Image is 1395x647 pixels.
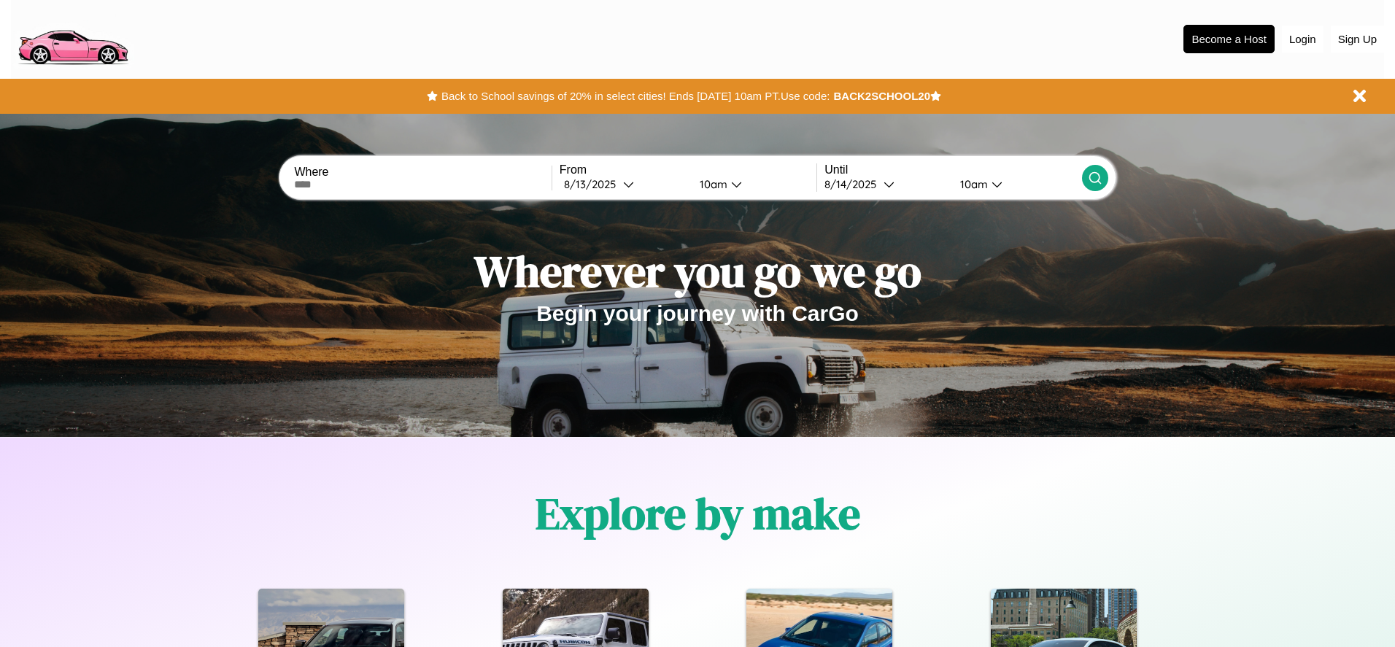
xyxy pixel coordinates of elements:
label: Where [294,166,551,179]
b: BACK2SCHOOL20 [833,90,930,102]
button: 10am [688,177,816,192]
label: From [560,163,816,177]
div: 10am [692,177,731,191]
button: Sign Up [1331,26,1384,53]
button: Back to School savings of 20% in select cities! Ends [DATE] 10am PT.Use code: [438,86,833,106]
button: 10am [948,177,1081,192]
button: Become a Host [1183,25,1275,53]
img: logo [11,7,134,69]
button: Login [1282,26,1323,53]
label: Until [824,163,1081,177]
div: 8 / 13 / 2025 [564,177,623,191]
button: 8/13/2025 [560,177,688,192]
div: 8 / 14 / 2025 [824,177,884,191]
h1: Explore by make [536,484,860,543]
div: 10am [953,177,992,191]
